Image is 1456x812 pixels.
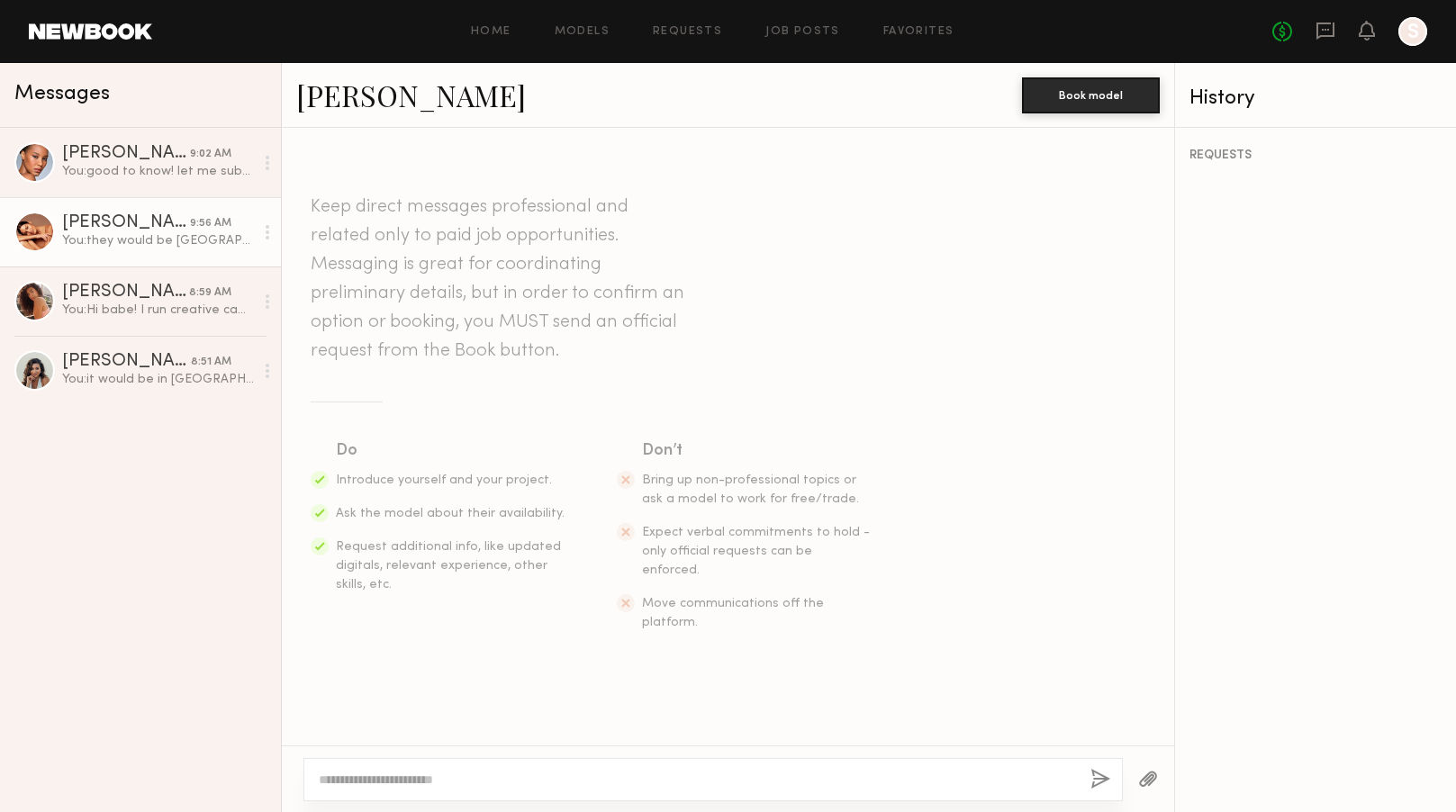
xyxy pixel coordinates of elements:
[883,26,954,38] a: Favorites
[336,474,552,486] span: Introduce yourself and your project.
[642,474,859,505] span: Bring up non-professional topics or ask a model to work for free/trade.
[62,353,191,371] div: [PERSON_NAME]
[311,193,689,365] header: Keep direct messages professional and related only to paid job opportunities. Messaging is great ...
[642,438,873,464] div: Don’t
[62,302,254,319] div: You: Hi babe! I run creative campaigns for brands and one of my clients loves your look! It's a p...
[642,598,824,628] span: Move communications off the platform.
[336,438,566,464] div: Do
[190,215,231,232] div: 9:56 AM
[1022,86,1160,102] a: Book model
[336,508,565,519] span: Ask the model about their availability.
[296,76,526,114] a: [PERSON_NAME]
[336,541,561,591] span: Request additional info, like updated digitals, relevant experience, other skills, etc.
[1398,17,1427,46] a: S
[62,163,254,180] div: You: good to know! let me submit those dates to the client and let you know. I should hear back i...
[555,26,610,38] a: Models
[62,214,190,232] div: [PERSON_NAME]
[765,26,840,38] a: Job Posts
[1189,88,1442,109] div: History
[653,26,722,38] a: Requests
[471,26,511,38] a: Home
[14,84,110,104] span: Messages
[62,232,254,249] div: You: they would be [GEOGRAPHIC_DATA]!
[642,527,870,576] span: Expect verbal commitments to hold - only official requests can be enforced.
[1189,149,1442,162] div: REQUESTS
[1022,77,1160,113] button: Book model
[62,371,254,388] div: You: it would be in [GEOGRAPHIC_DATA] at a house from peerpsace. we would do two UGC videos and s...
[189,284,231,302] div: 8:59 AM
[190,146,231,163] div: 9:02 AM
[62,284,189,302] div: [PERSON_NAME]
[62,145,190,163] div: [PERSON_NAME]
[191,354,231,371] div: 8:51 AM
